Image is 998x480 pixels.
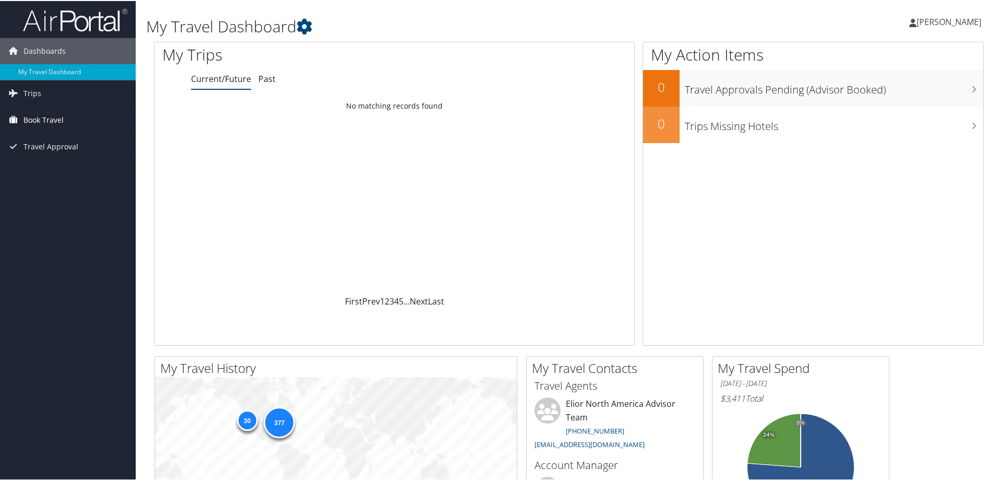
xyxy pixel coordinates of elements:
[23,79,41,106] span: Trips
[385,295,389,306] a: 2
[23,106,64,132] span: Book Travel
[162,43,426,65] h1: My Trips
[23,133,78,159] span: Travel Approval
[345,295,362,306] a: First
[718,358,889,376] h2: My Travel Spend
[380,295,385,306] a: 1
[917,15,981,27] span: [PERSON_NAME]
[797,419,805,425] tspan: 0%
[399,295,403,306] a: 5
[720,392,881,403] h6: Total
[389,295,394,306] a: 3
[23,7,127,31] img: airportal-logo.png
[529,396,700,452] li: Elior North America Advisor Team
[23,37,66,63] span: Dashboards
[643,77,680,95] h2: 0
[534,439,645,448] a: [EMAIL_ADDRESS][DOMAIN_NAME]
[258,72,276,84] a: Past
[160,358,517,376] h2: My Travel History
[643,69,983,106] a: 0Travel Approvals Pending (Advisor Booked)
[909,5,992,37] a: [PERSON_NAME]
[532,358,703,376] h2: My Travel Contacts
[264,406,295,437] div: 377
[362,295,380,306] a: Prev
[146,15,710,37] h1: My Travel Dashboard
[763,431,775,437] tspan: 24%
[720,392,745,403] span: $3,411
[403,295,410,306] span: …
[236,409,257,430] div: 30
[643,114,680,132] h2: 0
[685,76,983,96] h3: Travel Approvals Pending (Advisor Booked)
[685,113,983,133] h3: Trips Missing Hotels
[643,43,983,65] h1: My Action Items
[394,295,399,306] a: 4
[534,378,695,392] h3: Travel Agents
[534,457,695,472] h3: Account Manager
[566,425,624,435] a: [PHONE_NUMBER]
[643,106,983,142] a: 0Trips Missing Hotels
[720,378,881,388] h6: [DATE] - [DATE]
[191,72,251,84] a: Current/Future
[428,295,444,306] a: Last
[410,295,428,306] a: Next
[155,96,634,114] td: No matching records found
